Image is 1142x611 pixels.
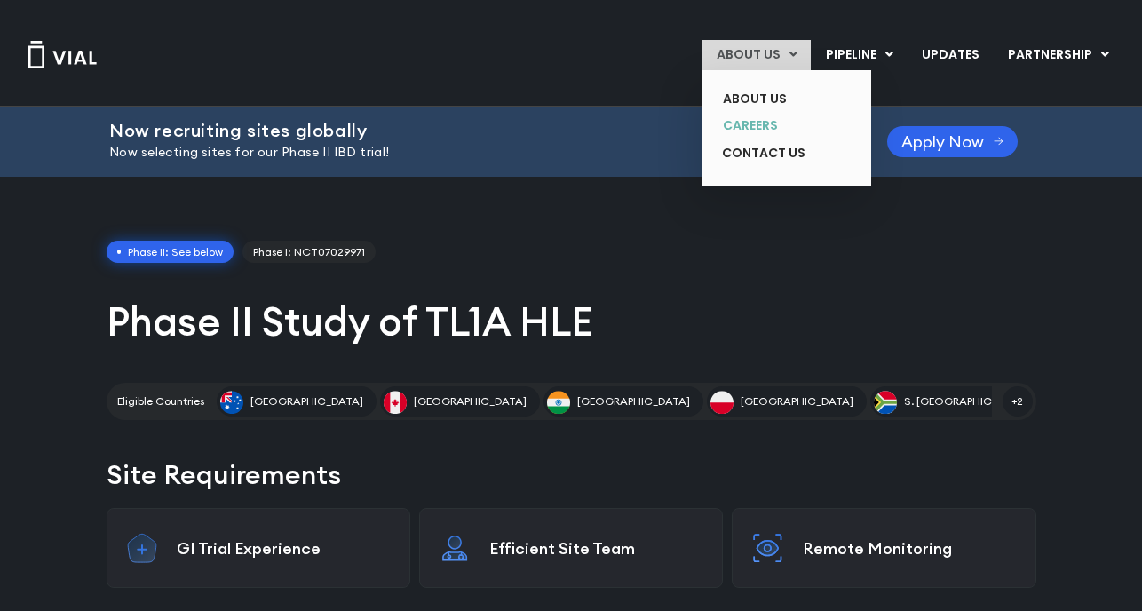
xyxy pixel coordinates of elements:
a: UPDATES [908,40,993,70]
p: Now selecting sites for our Phase II IBD trial! [109,143,843,163]
img: Canada [384,391,407,414]
span: Apply Now [901,135,984,148]
span: S. [GEOGRAPHIC_DATA] [904,393,1029,409]
img: S. Africa [874,391,897,414]
span: [GEOGRAPHIC_DATA] [414,393,527,409]
span: [GEOGRAPHIC_DATA] [577,393,690,409]
span: +2 [1003,386,1033,417]
a: ABOUT US [709,85,838,113]
a: PIPELINEMenu Toggle [812,40,907,70]
a: PARTNERSHIPMenu Toggle [994,40,1123,70]
a: CONTACT US [709,139,838,168]
span: [GEOGRAPHIC_DATA] [741,393,853,409]
img: Vial Logo [27,41,98,68]
p: GI Trial Experience [177,538,392,559]
a: ABOUT USMenu Toggle [702,40,811,70]
img: Poland [710,391,734,414]
a: CAREERS [709,112,838,139]
span: [GEOGRAPHIC_DATA] [250,393,363,409]
a: Phase I: NCT07029971 [242,241,376,264]
h1: Phase II Study of TL1A HLE [107,296,1036,347]
img: Australia [220,391,243,414]
h2: Now recruiting sites globally [109,121,843,140]
p: Efficient Site Team [489,538,704,559]
span: Phase II: See below [107,241,234,264]
h2: Site Requirements [107,456,1036,494]
img: India [547,391,570,414]
p: Remote Monitoring [803,538,1018,559]
h2: Eligible Countries [117,393,204,409]
a: Apply Now [887,126,1018,157]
